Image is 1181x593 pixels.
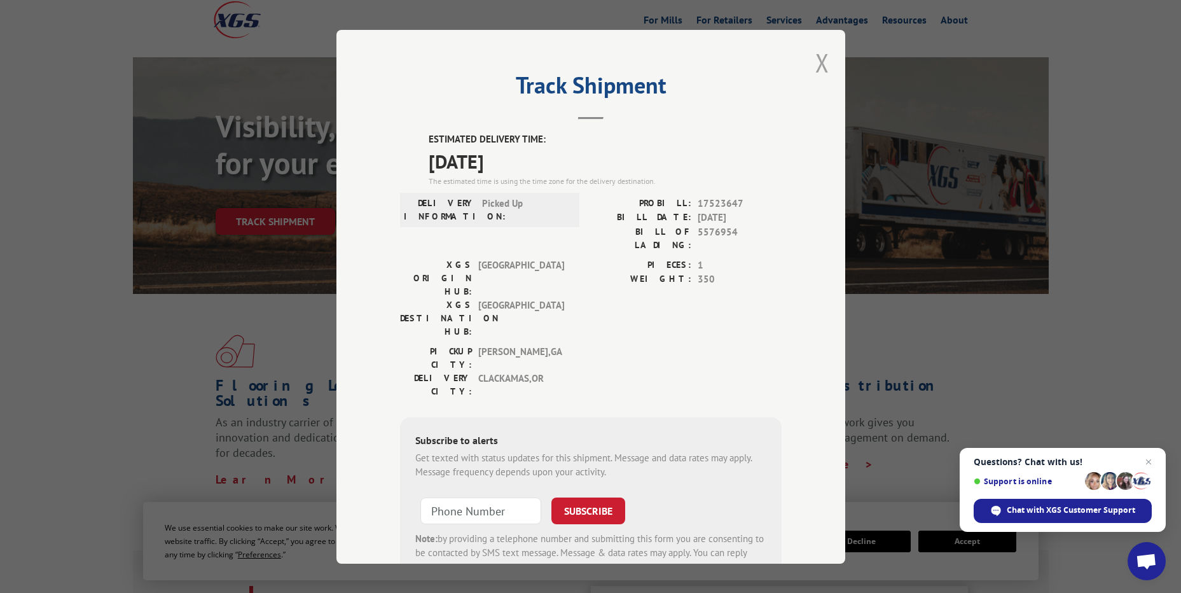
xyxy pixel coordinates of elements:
[429,146,782,175] span: [DATE]
[698,211,782,225] span: [DATE]
[591,272,691,287] label: WEIGHT:
[478,371,564,398] span: CLACKAMAS , OR
[974,499,1152,523] div: Chat with XGS Customer Support
[400,298,472,338] label: XGS DESTINATION HUB:
[1007,505,1135,516] span: Chat with XGS Customer Support
[415,532,438,544] strong: Note:
[478,298,564,338] span: [GEOGRAPHIC_DATA]
[1128,542,1166,580] div: Open chat
[482,196,568,223] span: Picked Up
[1141,454,1156,470] span: Close chat
[974,477,1081,486] span: Support is online
[551,497,625,524] button: SUBSCRIBE
[415,531,766,575] div: by providing a telephone number and submitting this form you are consenting to be contacted by SM...
[400,258,472,298] label: XGS ORIGIN HUB:
[591,225,691,251] label: BILL OF LADING:
[420,497,541,524] input: Phone Number
[429,132,782,147] label: ESTIMATED DELIVERY TIME:
[698,258,782,272] span: 1
[698,225,782,251] span: 5576954
[415,450,766,479] div: Get texted with status updates for this shipment. Message and data rates may apply. Message frequ...
[591,211,691,225] label: BILL DATE:
[974,457,1152,467] span: Questions? Chat with us!
[815,46,829,80] button: Close modal
[400,76,782,101] h2: Track Shipment
[400,344,472,371] label: PICKUP CITY:
[415,432,766,450] div: Subscribe to alerts
[404,196,476,223] label: DELIVERY INFORMATION:
[478,344,564,371] span: [PERSON_NAME] , GA
[698,196,782,211] span: 17523647
[591,196,691,211] label: PROBILL:
[698,272,782,287] span: 350
[400,371,472,398] label: DELIVERY CITY:
[429,175,782,186] div: The estimated time is using the time zone for the delivery destination.
[591,258,691,272] label: PIECES:
[478,258,564,298] span: [GEOGRAPHIC_DATA]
